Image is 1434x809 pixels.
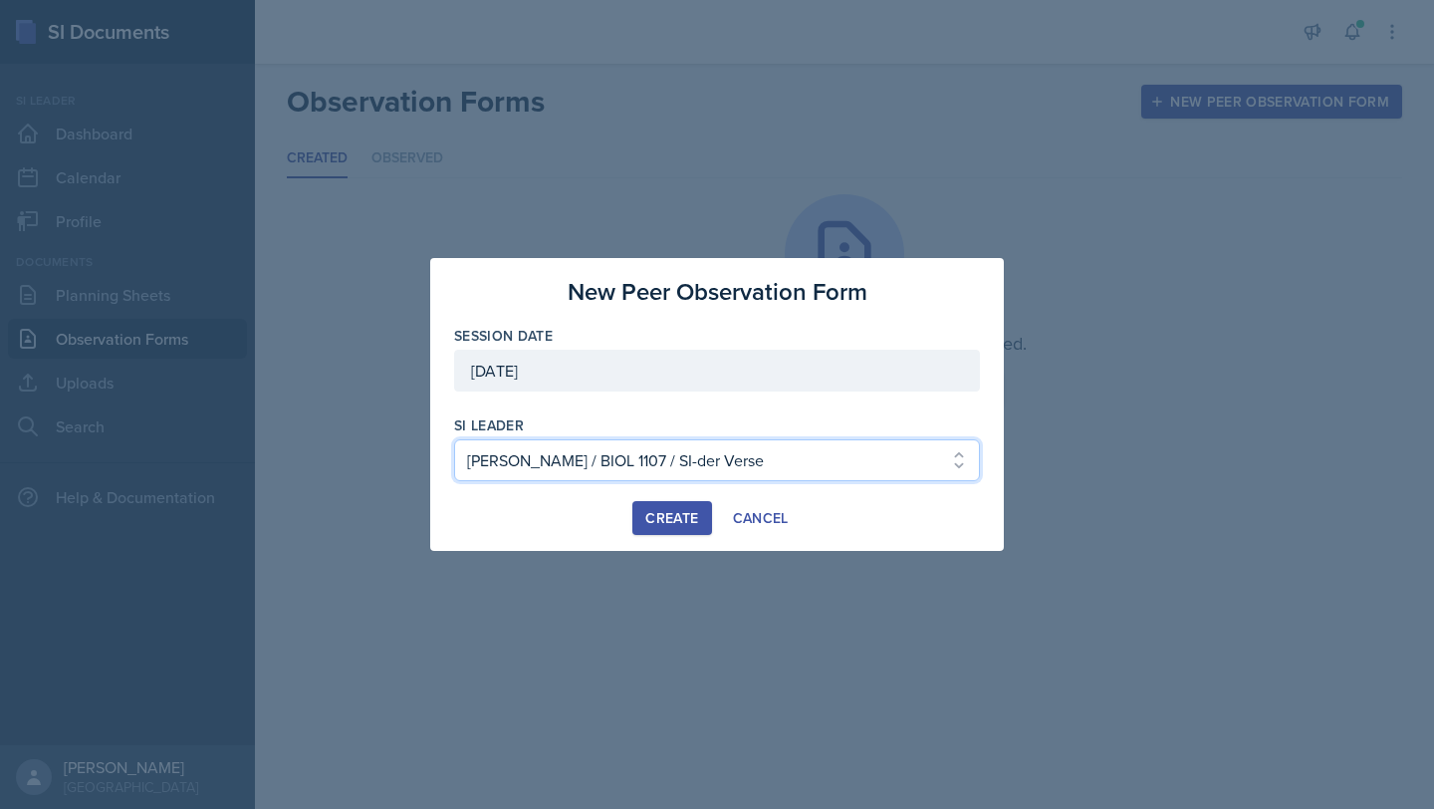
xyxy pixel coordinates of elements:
div: Cancel [733,510,789,526]
label: Session Date [454,326,553,346]
h3: New Peer Observation Form [568,274,867,310]
div: Create [645,510,698,526]
label: si leader [454,415,524,435]
button: Cancel [720,501,802,535]
button: Create [632,501,711,535]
